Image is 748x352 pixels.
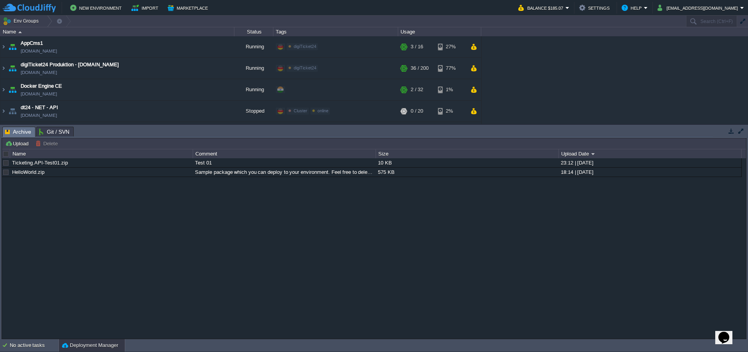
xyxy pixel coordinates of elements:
[438,101,463,122] div: 2%
[438,122,463,143] div: 30%
[317,108,328,113] span: online
[376,168,558,177] div: 575 KB
[193,149,376,158] div: Comment
[131,3,161,12] button: Import
[7,79,18,100] img: AMDAwAAAACH5BAEAAAAALAAAAAABAAEAAAICRAEAOw==
[168,3,210,12] button: Marketplace
[0,36,7,57] img: AMDAwAAAACH5BAEAAAAALAAAAAABAAEAAAICRAEAOw==
[21,39,43,47] a: AppCms1
[12,160,68,166] a: Ticketing.API-Test01.zip
[39,127,69,136] span: Git / SVN
[235,27,273,36] div: Status
[559,158,741,167] div: 23:12 | [DATE]
[5,127,31,137] span: Archive
[438,58,463,79] div: 77%
[193,158,375,167] div: Test 01
[7,58,18,79] img: AMDAwAAAACH5BAEAAAAALAAAAAABAAEAAAICRAEAOw==
[234,101,273,122] div: Stopped
[376,158,558,167] div: 10 KB
[411,101,423,122] div: 0 / 20
[3,3,56,13] img: CloudJiffy
[294,108,307,113] span: Cluster
[579,3,612,12] button: Settings
[12,169,44,175] a: HelloWorld.zip
[18,31,22,33] img: AMDAwAAAACH5BAEAAAAALAAAAAABAAEAAAICRAEAOw==
[559,149,741,158] div: Upload Date
[0,58,7,79] img: AMDAwAAAACH5BAEAAAAALAAAAAABAAEAAAICRAEAOw==
[21,82,62,90] a: Docker Engine CE
[658,3,740,12] button: [EMAIL_ADDRESS][DOMAIN_NAME]
[622,3,644,12] button: Help
[7,101,18,122] img: AMDAwAAAACH5BAEAAAAALAAAAAABAAEAAAICRAEAOw==
[234,79,273,100] div: Running
[294,65,316,70] span: digiTicket24
[438,79,463,100] div: 1%
[0,79,7,100] img: AMDAwAAAACH5BAEAAAAALAAAAAABAAEAAAICRAEAOw==
[35,140,60,147] button: Delete
[62,341,118,349] button: Deployment Manager
[21,104,58,111] a: dt24 - NET - API
[399,27,481,36] div: Usage
[411,122,423,143] div: 3 / 12
[234,122,273,143] div: Running
[518,3,565,12] button: Balance $185.07
[411,79,423,100] div: 2 / 32
[438,36,463,57] div: 27%
[21,69,57,76] a: [DOMAIN_NAME]
[11,149,193,158] div: Name
[274,27,398,36] div: Tags
[193,168,375,177] div: Sample package which you can deploy to your environment. Feel free to delete and upload a package...
[70,3,124,12] button: New Environment
[1,27,234,36] div: Name
[234,36,273,57] div: Running
[0,101,7,122] img: AMDAwAAAACH5BAEAAAAALAAAAAABAAEAAAICRAEAOw==
[21,111,57,119] a: [DOMAIN_NAME]
[0,122,7,143] img: AMDAwAAAACH5BAEAAAAALAAAAAABAAEAAAICRAEAOw==
[7,122,18,143] img: AMDAwAAAACH5BAEAAAAALAAAAAABAAEAAAICRAEAOw==
[376,149,558,158] div: Size
[7,36,18,57] img: AMDAwAAAACH5BAEAAAAALAAAAAABAAEAAAICRAEAOw==
[411,58,429,79] div: 36 / 200
[10,339,58,352] div: No active tasks
[411,36,423,57] div: 3 / 16
[21,61,119,69] a: digiTicket24 Produktion - [DOMAIN_NAME]
[21,90,57,98] a: [DOMAIN_NAME]
[3,16,41,27] button: Env Groups
[294,44,316,49] span: digiTicket24
[5,140,31,147] button: Upload
[715,321,740,344] iframe: chat widget
[21,47,57,55] a: [DOMAIN_NAME]
[559,168,741,177] div: 18:14 | [DATE]
[234,58,273,79] div: Running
